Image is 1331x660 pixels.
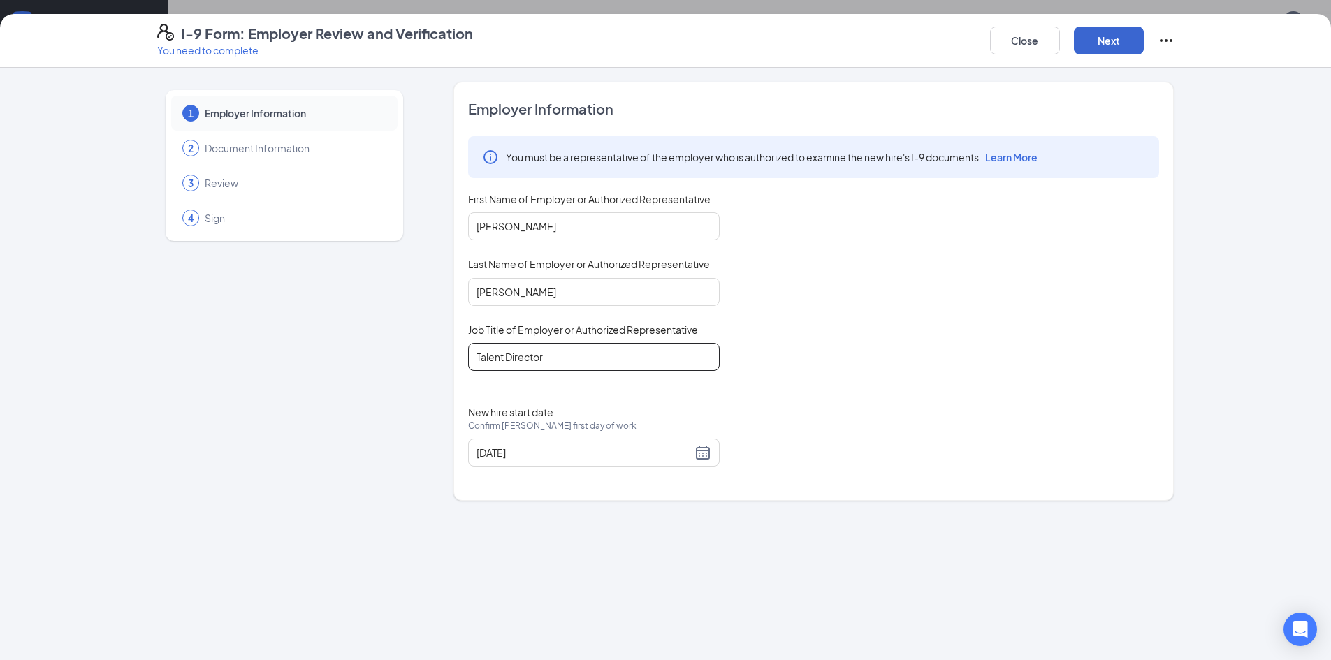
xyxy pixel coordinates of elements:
[188,106,194,120] span: 1
[205,211,384,225] span: Sign
[468,323,698,337] span: Job Title of Employer or Authorized Representative
[468,257,710,271] span: Last Name of Employer or Authorized Representative
[1074,27,1144,54] button: Next
[990,27,1060,54] button: Close
[506,150,1038,164] span: You must be a representative of the employer who is authorized to examine the new hire's I-9 docu...
[181,24,473,43] h4: I-9 Form: Employer Review and Verification
[468,278,720,306] input: Enter your last name
[468,192,711,206] span: First Name of Employer or Authorized Representative
[188,176,194,190] span: 3
[205,176,384,190] span: Review
[188,211,194,225] span: 4
[477,445,692,460] input: 09/01/2025
[468,99,1159,119] span: Employer Information
[982,151,1038,163] a: Learn More
[157,24,174,41] svg: FormI9EVerifyIcon
[1158,32,1174,49] svg: Ellipses
[468,343,720,371] input: Enter job title
[468,419,637,433] span: Confirm [PERSON_NAME] first day of work
[157,43,473,57] p: You need to complete
[468,405,637,447] span: New hire start date
[482,149,499,166] svg: Info
[985,151,1038,163] span: Learn More
[205,106,384,120] span: Employer Information
[1283,613,1317,646] div: Open Intercom Messenger
[188,141,194,155] span: 2
[205,141,384,155] span: Document Information
[468,212,720,240] input: Enter your first name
